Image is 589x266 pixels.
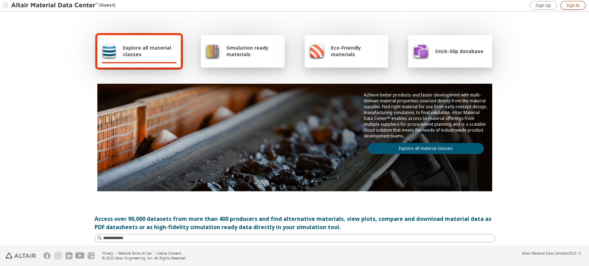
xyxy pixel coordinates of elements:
a: Privacy [102,251,113,256]
span: Simulation ready materials [226,44,280,58]
div: Access over 90,000 datasets from more than 400 producers and find alternative materials, view plo... [95,215,495,231]
img: Stick-Slip database [412,43,429,59]
span: Stick-Slip database [435,48,483,54]
a: Cookie Consent [156,251,181,256]
span: Altair Material Data Center [522,251,566,256]
a: Website Terms of Use [118,251,151,256]
img: Altair Material Data Center [11,2,99,9]
a: Sign In [560,1,586,10]
img: Eco-Friendly materials [309,43,325,59]
img: Simulation ready materials [205,43,220,59]
img: Altair Engineering [6,253,36,259]
p: Achieve better products and faster development with multi-domain material properties sourced dire... [364,92,488,139]
span: Explore all material classes [123,44,177,58]
a: Explore all material classes [368,143,484,154]
span: Eco-Friendly materials [331,44,384,58]
div: (v2025.1) [522,251,581,256]
span: Sign Up [536,3,551,8]
img: Explore all material classes [101,43,117,59]
div: (Guest) [11,2,115,9]
span: Sign In [566,3,580,8]
a: Sign Up [530,1,557,10]
div: © 2025 Altair Engineering, Inc. All Rights Reserved. [102,256,186,260]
